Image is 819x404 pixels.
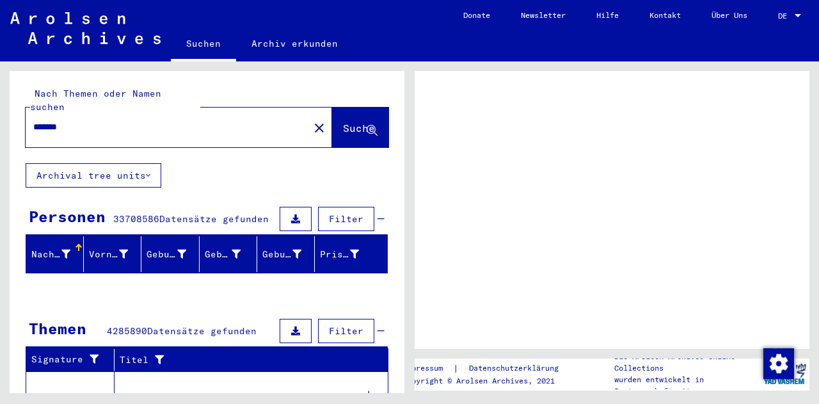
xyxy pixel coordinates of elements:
[120,350,376,370] div: Titel
[306,115,332,140] button: Clear
[402,362,453,375] a: Impressum
[332,108,388,147] button: Suche
[30,88,161,113] mat-label: Nach Themen oder Namen suchen
[318,207,374,231] button: Filter
[329,325,363,337] span: Filter
[31,350,117,370] div: Signature
[29,205,106,228] div: Personen
[205,248,241,261] div: Geburt‏
[329,213,363,225] span: Filter
[262,244,317,264] div: Geburtsdatum
[31,244,86,264] div: Nachname
[402,362,574,375] div: |
[257,236,315,272] mat-header-cell: Geburtsdatum
[614,374,760,397] p: wurden entwickelt in Partnerschaft mit
[763,348,793,378] div: Zustimmung ändern
[320,244,375,264] div: Prisoner #
[107,325,147,337] span: 4285890
[89,244,144,264] div: Vorname
[84,236,141,272] mat-header-cell: Vorname
[147,244,202,264] div: Geburtsname
[320,248,359,261] div: Prisoner #
[89,248,128,261] div: Vorname
[312,120,327,136] mat-icon: close
[10,12,161,44] img: Arolsen_neg.svg
[343,122,375,134] span: Suche
[26,163,161,188] button: Archival tree units
[761,358,809,390] img: yv_logo.png
[147,325,257,337] span: Datensätze gefunden
[778,12,792,20] span: DE
[26,236,84,272] mat-header-cell: Nachname
[141,236,199,272] mat-header-cell: Geburtsname
[31,353,104,366] div: Signature
[171,28,236,61] a: Suchen
[205,244,257,264] div: Geburt‏
[113,213,159,225] span: 33708586
[29,317,86,340] div: Themen
[402,375,574,387] p: Copyright © Arolsen Archives, 2021
[31,248,70,261] div: Nachname
[318,319,374,343] button: Filter
[315,236,387,272] mat-header-cell: Prisoner #
[120,353,363,367] div: Titel
[459,362,574,375] a: Datenschutzerklärung
[763,348,794,379] img: Zustimmung ändern
[236,28,353,59] a: Archiv erkunden
[159,213,269,225] span: Datensätze gefunden
[614,351,760,374] p: Die Arolsen Archives Online-Collections
[262,248,301,261] div: Geburtsdatum
[147,248,186,261] div: Geburtsname
[200,236,257,272] mat-header-cell: Geburt‏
